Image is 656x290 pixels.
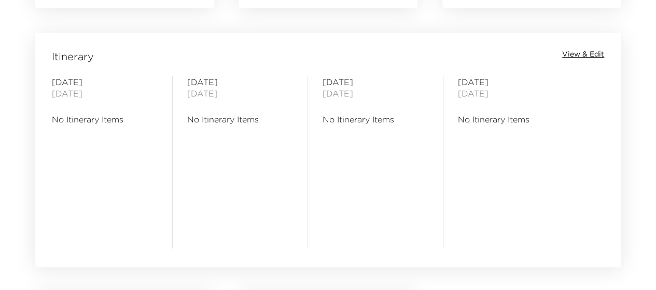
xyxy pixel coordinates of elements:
[323,114,428,125] span: No Itinerary Items
[458,76,564,88] span: [DATE]
[187,114,293,125] span: No Itinerary Items
[52,49,94,64] span: Itinerary
[52,76,158,88] span: [DATE]
[323,76,428,88] span: [DATE]
[323,88,428,99] span: [DATE]
[562,49,604,60] button: View & Edit
[52,114,158,125] span: No Itinerary Items
[187,88,293,99] span: [DATE]
[458,114,564,125] span: No Itinerary Items
[458,88,564,99] span: [DATE]
[52,88,158,99] span: [DATE]
[187,76,293,88] span: [DATE]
